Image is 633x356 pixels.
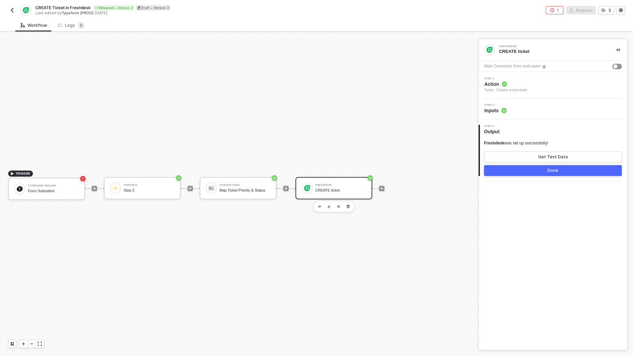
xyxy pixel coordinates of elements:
span: icon-play [21,342,25,346]
button: back [8,6,16,14]
span: icon-play [188,186,192,191]
span: icon-error-page [550,8,554,12]
img: integration-icon [486,47,492,53]
span: Step 2 [484,104,507,106]
div: Step 2Inputs [478,104,627,114]
span: Typeform [PROD] [62,11,93,15]
img: icon [304,185,310,191]
button: 3 [598,6,614,14]
span: TRIGGER [16,171,30,176]
div: 1 [557,7,559,13]
div: Hide Connector from end-users [484,63,541,70]
span: Step 1 [484,77,527,80]
span: Freshdesk [484,141,504,145]
img: icon [17,186,23,192]
img: icon-info [542,65,546,69]
div: Workflow [21,23,47,28]
div: Freshdesk [315,184,366,186]
img: icon [208,185,214,191]
div: Step 2 [124,188,175,193]
img: back [10,7,15,13]
span: icon-expand [38,342,42,346]
span: icon-error-page [80,176,86,181]
div: Released • Version 2 [93,5,134,11]
div: Typeform Trigger [28,184,79,187]
img: edit-cred [318,205,321,208]
img: copy-block [337,205,340,208]
span: icon-play [284,186,288,191]
div: Map Ticket Priority & Status [219,188,270,193]
span: CREATE Ticket in Freshdesk [35,5,91,11]
span: icon-play [380,186,384,191]
span: icon-play [10,172,14,176]
button: copy-block [334,202,343,211]
img: icon [112,185,119,191]
div: Step 1Action Ticket - Creates a new ticket [478,77,627,93]
button: Get Test Data [484,152,622,162]
div: Draft • Version 3 [136,5,170,11]
div: CREATE ticket [499,48,605,55]
span: Action [484,81,527,87]
span: Step 3 [484,125,502,127]
span: icon-success-page [367,175,373,181]
button: edit-cred [315,202,324,211]
span: 8 [80,23,83,28]
span: icon-play [92,186,96,191]
span: icon-versioning [601,8,605,12]
sup: 8 [78,22,85,29]
span: icon-success-page [176,175,181,181]
div: Logs [58,22,85,29]
img: edit-cred [328,205,330,208]
img: integration-icon [23,7,29,13]
button: Done [484,165,622,176]
div: Step 3Output Freshdeskwas set up successfully!Get Test DataDone [478,125,627,176]
div: Ticket - Creates a new ticket [484,87,527,93]
span: icon-success-page [272,175,277,181]
span: Output [484,128,502,135]
div: Custom Code [219,184,270,186]
span: Inputs [484,107,507,114]
button: Release [566,6,596,14]
span: icon-collapse-right [616,48,620,52]
div: Last edited by - [DATE] [35,11,316,16]
div: Form Submitted [28,189,79,193]
div: 3 [608,7,611,13]
span: icon-edit [137,6,141,9]
div: was set up successfully! [484,140,548,146]
span: icon-minus [30,342,34,346]
div: Variable [124,184,175,186]
button: edit-cred [325,202,333,211]
span: icon-settings [619,8,623,12]
button: 1 [546,6,563,14]
div: Freshdesk [499,45,601,48]
div: Get Test Data [538,154,568,160]
div: CREATE ticket [315,188,366,193]
div: Done [547,168,558,173]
